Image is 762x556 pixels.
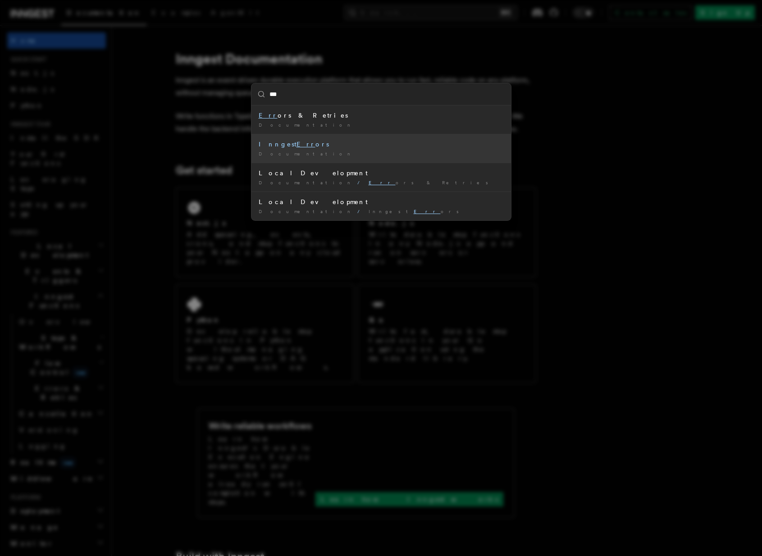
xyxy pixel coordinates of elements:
[259,209,354,214] span: Documentation
[369,209,464,214] span: Inngest ors
[357,209,365,214] span: /
[414,209,441,214] mark: Err
[259,122,354,128] span: Documentation
[259,111,504,120] div: ors & Retries
[369,180,493,185] span: ors & Retries
[369,180,396,185] mark: Err
[259,140,504,149] div: Inngest ors
[259,169,504,178] div: Local Development
[259,151,354,156] span: Documentation
[297,141,315,148] mark: Err
[259,112,278,119] mark: Err
[259,180,354,185] span: Documentation
[357,180,365,185] span: /
[259,197,504,206] div: Local Development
